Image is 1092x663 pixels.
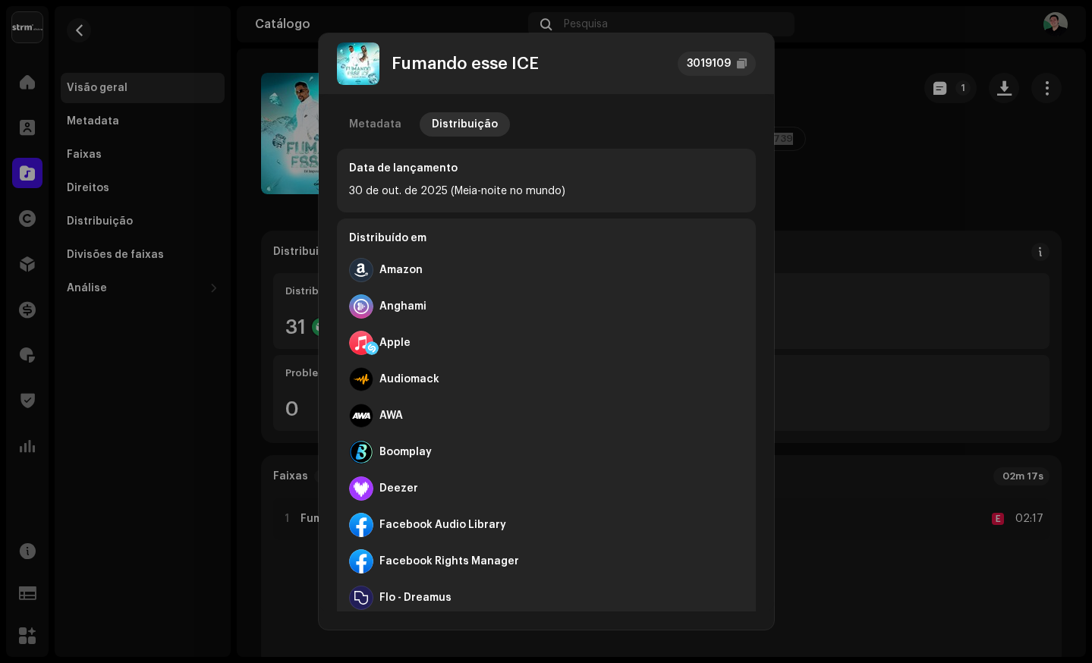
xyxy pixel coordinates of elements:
div: Amazon [379,264,423,276]
div: Audiomack [379,373,439,385]
div: 30 de out. de 2025 (Meia-noite no mundo) [349,182,744,200]
div: Distribuição [432,112,498,137]
div: Fumando esse ICE [392,55,539,73]
div: Anghami [379,300,426,313]
div: 3019109 [687,55,731,73]
div: Flo - Dreamus [379,592,452,604]
div: Deezer [379,482,418,495]
div: Facebook Rights Manager [379,555,519,567]
div: Data de lançamento [349,161,744,176]
div: Boomplay [379,446,432,458]
div: Facebook Audio Library [379,519,506,531]
img: 2f2b026d-5d50-4a67-9b9a-c5a3c7c84a6d [337,42,379,85]
div: Apple [379,337,411,349]
div: AWA [379,410,403,422]
div: Distribuído em [349,231,744,252]
div: Metadata [349,112,401,137]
